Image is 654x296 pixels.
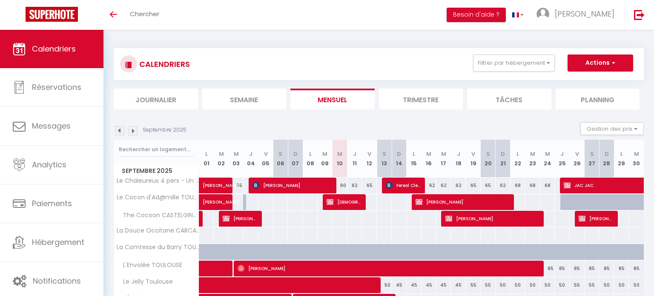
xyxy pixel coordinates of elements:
[205,150,208,158] abbr: L
[115,211,201,220] span: The Cocoon CASTELGINEST
[614,140,629,178] th: 29
[273,140,288,178] th: 06
[115,277,175,287] span: Le Jelly Toulouse
[293,150,298,158] abbr: D
[614,277,629,293] div: 50
[238,260,541,276] span: [PERSON_NAME]
[318,140,333,178] th: 09
[599,261,614,276] div: 85
[333,140,347,178] th: 10
[540,178,555,193] div: 68
[203,173,242,189] span: [PERSON_NAME]
[32,82,81,92] span: Réservations
[347,178,362,193] div: 62
[327,194,361,210] span: [DEMOGRAPHIC_DATA][PERSON_NAME] FRANCE FASCINATION
[32,121,71,131] span: Messages
[457,150,460,158] abbr: J
[367,150,371,158] abbr: V
[629,140,644,178] th: 30
[278,150,282,158] abbr: S
[32,159,66,170] span: Analytics
[540,140,555,178] th: 24
[249,150,252,158] abbr: J
[115,261,184,270] span: L'Envolée TOULOUSE
[481,277,496,293] div: 55
[570,277,585,293] div: 55
[377,140,392,178] th: 13
[333,178,347,193] div: 60
[26,7,78,22] img: Super Booking
[436,140,451,178] th: 17
[451,140,466,178] th: 18
[441,150,446,158] abbr: M
[322,150,327,158] abbr: M
[525,277,540,293] div: 50
[386,177,421,193] span: Fereol Clea
[473,55,555,72] button: Filtrer par hébergement
[511,140,525,178] th: 22
[590,150,594,158] abbr: S
[496,178,511,193] div: 62
[426,150,431,158] abbr: M
[555,140,570,178] th: 25
[223,210,258,227] span: [PERSON_NAME]
[379,89,463,109] li: Trimestre
[347,140,362,178] th: 11
[511,277,525,293] div: 50
[382,150,386,158] abbr: S
[392,140,407,178] th: 14
[234,150,239,158] abbr: M
[540,261,555,276] div: 85
[337,150,342,158] abbr: M
[540,277,555,293] div: 50
[309,150,312,158] abbr: L
[353,150,356,158] abbr: J
[115,194,201,201] span: Le Cocon d'Ad@mille TOURNEFEUILLE
[575,150,579,158] abbr: V
[555,9,614,19] span: [PERSON_NAME]
[471,150,475,158] abbr: V
[570,261,585,276] div: 85
[599,140,614,178] th: 28
[143,126,186,134] p: Septembre 2025
[501,150,505,158] abbr: D
[496,140,511,178] th: 21
[634,9,645,20] img: logout
[516,150,519,158] abbr: L
[530,150,535,158] abbr: M
[114,165,199,177] span: Septembre 2025
[362,140,377,178] th: 12
[545,150,550,158] abbr: M
[115,178,201,184] span: Le Chaleureux 4 pers - Un bijou de Toulouse - So Cozy
[416,194,510,210] span: [PERSON_NAME]
[620,150,623,158] abbr: L
[199,178,214,194] a: [PERSON_NAME]
[362,178,377,193] div: 65
[585,140,599,178] th: 27
[467,89,551,109] li: Tâches
[525,178,540,193] div: 68
[7,3,32,29] button: Ouvrir le widget de chat LiveChat
[219,150,224,158] abbr: M
[560,150,564,158] abbr: J
[413,150,415,158] abbr: L
[556,89,640,109] li: Planning
[568,55,633,72] button: Actions
[580,122,644,135] button: Gestion des prix
[229,140,244,178] th: 03
[436,277,451,293] div: 45
[555,261,570,276] div: 85
[436,178,451,193] div: 62
[290,89,375,109] li: Mensuel
[288,140,303,178] th: 07
[114,89,198,109] li: Journalier
[496,277,511,293] div: 50
[244,140,258,178] th: 04
[264,150,268,158] abbr: V
[130,9,159,18] span: Chercher
[199,140,214,178] th: 01
[585,277,599,293] div: 55
[119,142,194,157] input: Rechercher un logement...
[486,150,490,158] abbr: S
[629,277,644,293] div: 50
